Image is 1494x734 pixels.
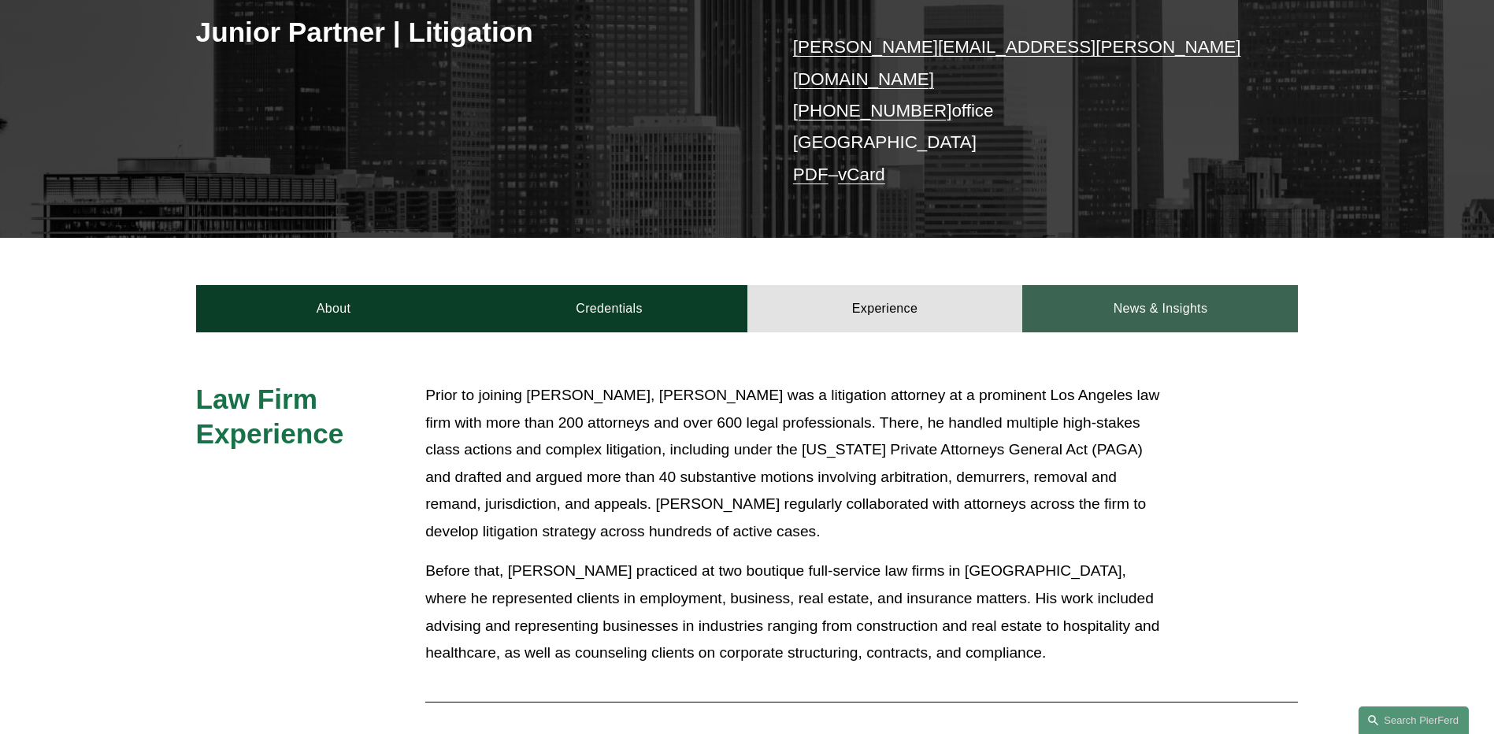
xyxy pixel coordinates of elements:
a: PDF [793,165,829,184]
a: Experience [747,285,1023,332]
p: Before that, [PERSON_NAME] practiced at two boutique full-service law firms in [GEOGRAPHIC_DATA],... [425,558,1160,666]
a: Credentials [472,285,747,332]
a: Search this site [1359,706,1469,734]
span: Law Firm Experience [196,384,344,449]
h3: Junior Partner | Litigation [196,15,747,50]
p: office [GEOGRAPHIC_DATA] – [793,32,1252,191]
a: About [196,285,472,332]
a: News & Insights [1022,285,1298,332]
a: [PHONE_NUMBER] [793,101,952,120]
a: vCard [838,165,885,184]
p: Prior to joining [PERSON_NAME], [PERSON_NAME] was a litigation attorney at a prominent Los Angele... [425,382,1160,545]
a: [PERSON_NAME][EMAIL_ADDRESS][PERSON_NAME][DOMAIN_NAME] [793,37,1241,88]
